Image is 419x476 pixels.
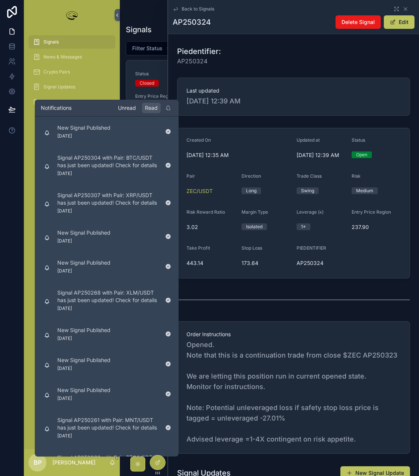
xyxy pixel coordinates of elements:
span: Status [352,137,365,143]
span: Order Instructions [186,331,401,338]
span: Created On [186,137,211,143]
p: [DATE] [57,305,72,311]
span: Risk [352,173,361,179]
span: Margin Type [242,209,268,215]
p: [DATE] [57,365,72,371]
span: Crypto Pairs [43,69,70,75]
a: News & Messages [28,50,115,64]
p: [DATE] [57,208,72,214]
p: [PERSON_NAME] [52,459,95,466]
p: Signal AP250261 with Pair: MNT/USDT has just been updated! Check for details [57,416,159,431]
span: Back to Signals [182,6,214,12]
p: New Signal Published [57,229,110,237]
span: Signal Updates [43,84,75,90]
span: 443.14 [186,259,236,267]
span: Entry Price Region [352,209,391,215]
p: Signal AP250307 with Pair: XRP/USDT has just been updated! Check for details [57,192,159,207]
span: [DATE] 12:35 AM [186,151,291,159]
div: scrollable content [24,30,120,118]
span: 3.02 [186,223,236,231]
span: [DATE] 12:39 AM [186,96,401,106]
h1: Notifications [41,104,72,112]
span: PIEDENTIFIER [297,245,326,251]
p: [DATE] [57,133,72,139]
span: Trade Class [297,173,322,179]
div: Swing [301,187,314,194]
p: New Signal Published [57,326,110,334]
p: [DATE] [57,335,72,341]
p: [DATE] [57,395,72,401]
p: Signal AP250304 with Pair: BTC/USDT has just been updated! Check for details [57,154,159,169]
a: ZEC/USDT [186,187,213,195]
span: Filter Status [132,45,163,52]
p: Signal AP250268 with Pair: XLM/USDT has just been updated! Check for details [57,289,159,304]
button: Delete Signal [335,15,381,29]
a: Crypto Pairs [28,65,115,79]
span: Pair [186,173,195,179]
h1: AP250324 [173,17,211,27]
span: Delete Signal [341,18,375,26]
div: Read [142,103,161,113]
a: Performance Reporting [28,95,115,109]
span: Risk Reward Ratio [186,209,225,215]
p: New Signal Published [57,259,110,266]
span: Status [135,71,195,77]
p: New Signal Published [57,124,110,132]
p: [DATE] [57,171,72,177]
button: Edit [384,15,415,29]
span: [DATE] 12:39 AM [297,151,346,159]
span: Leverage (x) [297,209,324,215]
p: [DATE] [57,238,72,244]
span: AP250324 [177,57,221,66]
span: Stop Loss [242,245,262,251]
span: Last updated [186,87,401,94]
span: 173.64 [242,259,291,267]
span: AP250324 [297,259,346,267]
p: [DATE] [57,433,72,439]
div: Long [246,187,256,194]
span: BP [34,458,42,467]
a: Signal Updates [28,80,115,94]
span: Signals [43,39,59,45]
a: Back to Signals [173,6,214,12]
span: Updated at [297,137,320,143]
span: 237.90 [352,223,401,231]
p: Signal AP250262 with Pair: BTC/USDT has just been updated! Check for details [57,454,159,469]
span: Entry Price Region [135,93,195,99]
h1: Piedentifier: [177,46,221,57]
a: Signals [28,35,115,49]
div: Medium [356,187,373,194]
p: [DATE] [57,268,72,274]
div: Isolated [246,223,262,230]
div: Open [356,151,367,158]
img: App logo [64,9,79,21]
p: New Signal Published [57,356,110,364]
span: Direction [242,173,261,179]
div: Unread [115,103,139,113]
span: Take Profit [186,245,210,251]
span: Opened. Note that this is a continuation trade from close $ZEC AP250323 We are letting this posit... [186,340,401,445]
h1: Signals [126,24,152,35]
span: Performance Reporting [43,99,93,105]
div: Closed [140,80,154,87]
p: New Signal Published [57,386,110,394]
a: StatusClosedPairZEC/USDTUpdated at[DATE] 1:03 PMPIEDENTIFIERAP250323Entry Price Region242.03Take ... [126,60,413,121]
button: Select Button [126,41,178,55]
span: News & Messages [43,54,82,60]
